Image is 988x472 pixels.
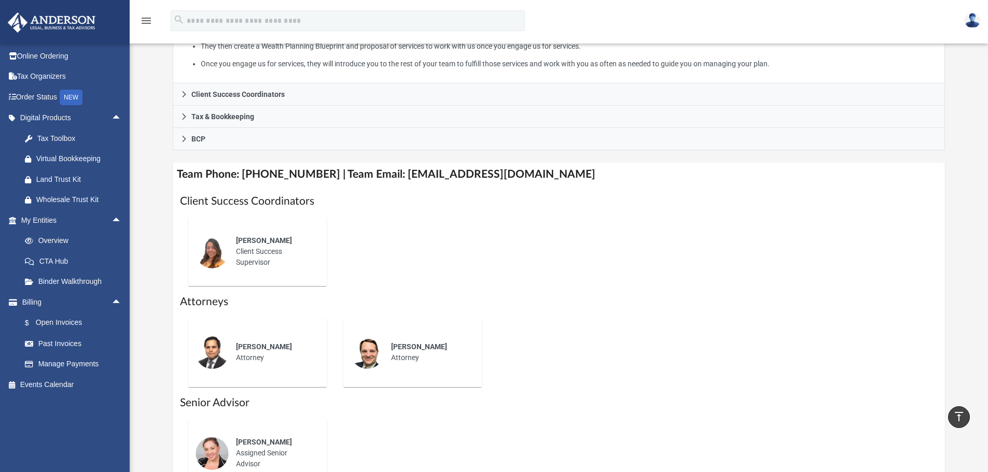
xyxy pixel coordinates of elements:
a: Online Ordering [7,46,137,66]
a: BCP [173,128,945,150]
li: They then create a Wealth Planning Blueprint and proposal of services to work with us once you en... [201,40,937,53]
img: thumbnail [196,437,229,470]
a: Manage Payments [15,354,137,375]
a: Land Trust Kit [15,169,137,190]
div: Wholesale Trust Kit [36,193,124,206]
a: Overview [15,231,137,251]
a: Events Calendar [7,374,137,395]
img: thumbnail [351,336,384,369]
a: vertical_align_top [948,406,970,428]
img: thumbnail [196,235,229,268]
a: Tax & Bookkeeping [173,106,945,128]
div: Tax Toolbox [36,132,124,145]
h1: Attorneys [180,294,938,309]
span: arrow_drop_up [112,210,132,231]
a: My Entitiesarrow_drop_up [7,210,137,231]
span: Tax & Bookkeeping [191,113,254,120]
a: Billingarrow_drop_up [7,292,137,312]
i: vertical_align_top [953,410,965,423]
a: Digital Productsarrow_drop_up [7,108,137,128]
span: BCP [191,135,205,142]
div: NEW [60,90,82,105]
i: search [173,14,185,25]
a: CTA Hub [15,251,137,271]
a: Past Invoices [15,333,137,354]
a: Virtual Bookkeeping [15,149,137,169]
a: menu [140,20,152,27]
div: Attorney [384,334,475,370]
a: Tax Organizers [7,66,137,87]
a: Binder Walkthrough [15,271,137,292]
i: menu [140,15,152,27]
h4: Team Phone: [PHONE_NUMBER] | Team Email: [EMAIL_ADDRESS][DOMAIN_NAME] [173,163,945,186]
a: Tax Toolbox [15,128,137,149]
div: Client Success Supervisor [229,228,319,275]
span: [PERSON_NAME] [236,342,292,351]
span: $ [31,317,36,330]
span: [PERSON_NAME] [236,236,292,245]
span: [PERSON_NAME] [236,438,292,446]
img: thumbnail [196,336,229,369]
a: Wholesale Trust Kit [15,190,137,210]
a: Order StatusNEW [7,87,137,108]
div: Virtual Bookkeeping [36,152,124,165]
a: Client Success Coordinators [173,83,945,106]
img: Anderson Advisors Platinum Portal [5,12,99,33]
img: User Pic [965,13,980,28]
li: Once you engage us for services, they will introduce you to the rest of your team to fulfill thos... [201,58,937,70]
span: [PERSON_NAME] [391,342,447,351]
h1: Client Success Coordinators [180,194,938,209]
div: Attorney [229,334,319,370]
a: $Open Invoices [15,312,137,334]
span: Client Success Coordinators [191,91,285,98]
h1: Senior Advisor [180,395,938,410]
span: arrow_drop_up [112,292,132,313]
span: arrow_drop_up [112,108,132,129]
div: Land Trust Kit [36,173,124,186]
